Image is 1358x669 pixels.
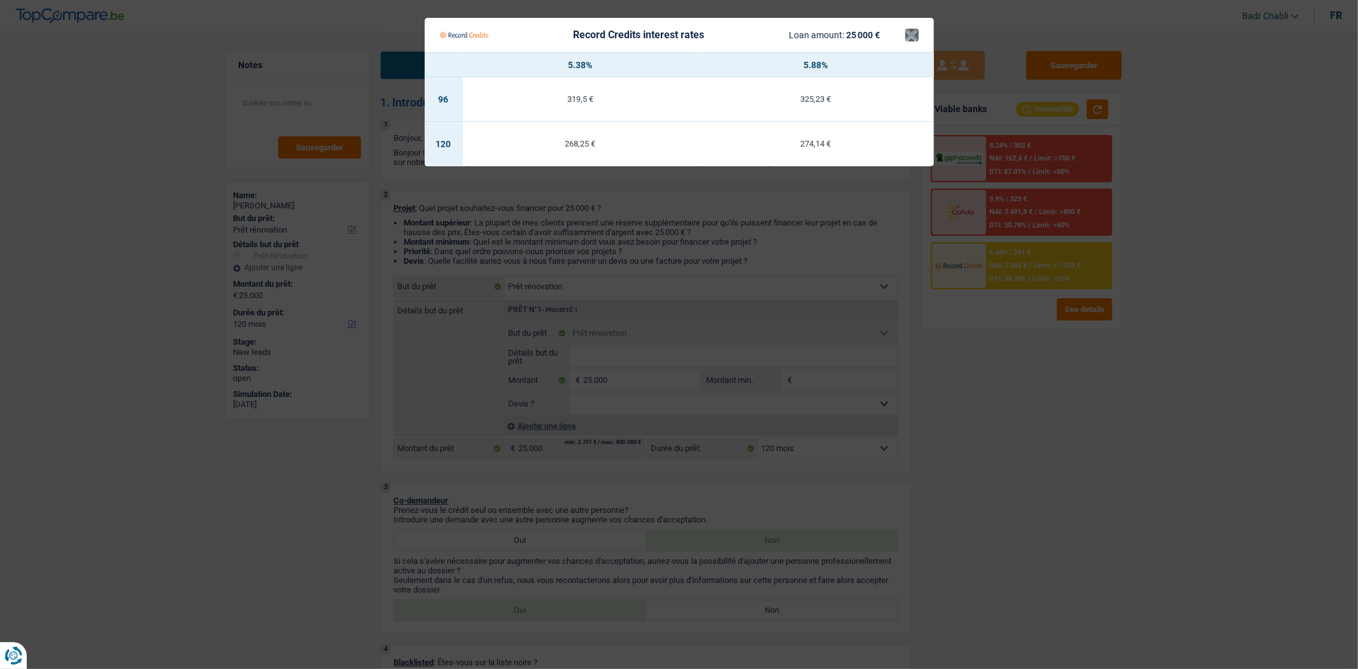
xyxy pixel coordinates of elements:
div: 268,25 € [463,140,698,148]
td: 96 [425,77,463,122]
span: Loan amount: [789,30,844,40]
span: 25 000 € [846,30,880,40]
div: 319,5 € [463,95,698,103]
th: 5.88% [698,53,934,77]
div: 325,23 € [698,95,934,103]
button: × [905,29,919,41]
img: Record Credits [440,23,488,47]
th: 5.38% [463,53,698,77]
td: 120 [425,122,463,166]
div: Record Credits interest rates [573,30,704,40]
div: 274,14 € [698,140,934,148]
